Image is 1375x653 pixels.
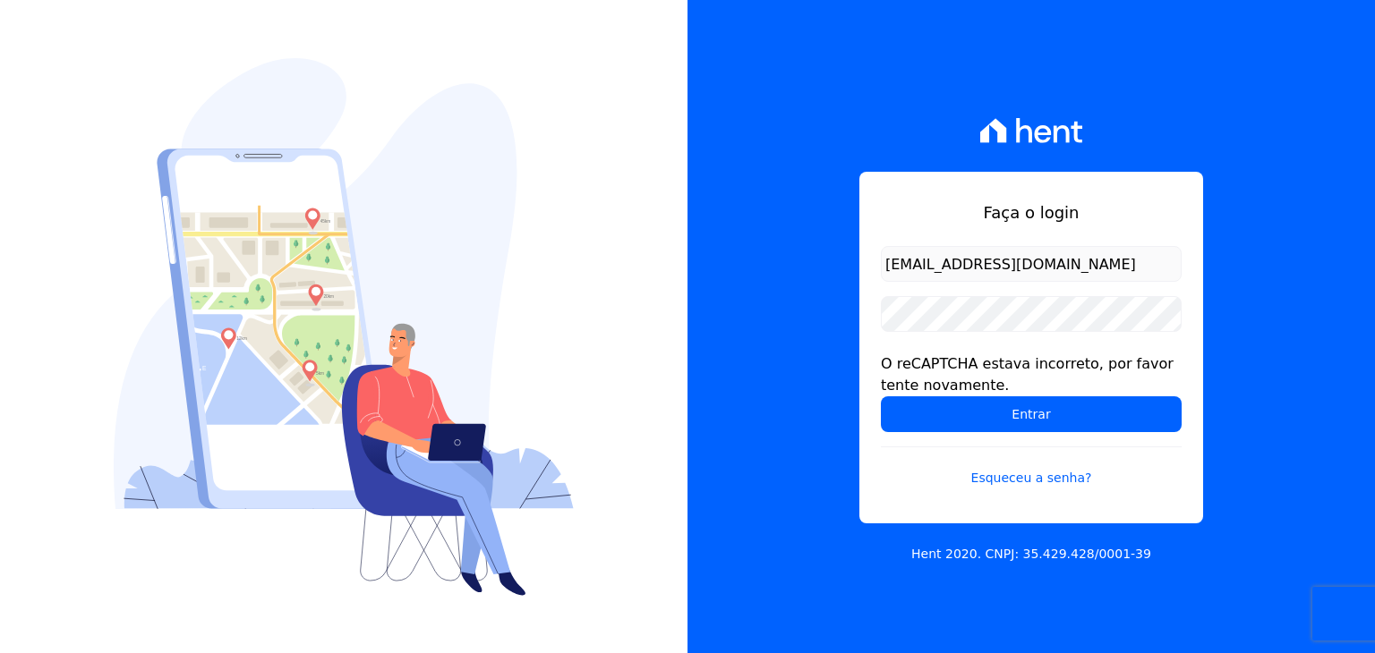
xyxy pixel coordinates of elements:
[881,246,1182,282] input: Email
[911,545,1151,564] p: Hent 2020. CNPJ: 35.429.428/0001-39
[114,58,574,596] img: Login
[881,353,1182,396] div: O reCAPTCHA estava incorreto, por favor tente novamente.
[881,446,1182,488] a: Esqueceu a senha?
[881,396,1182,432] input: Entrar
[881,200,1182,225] h1: Faça o login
